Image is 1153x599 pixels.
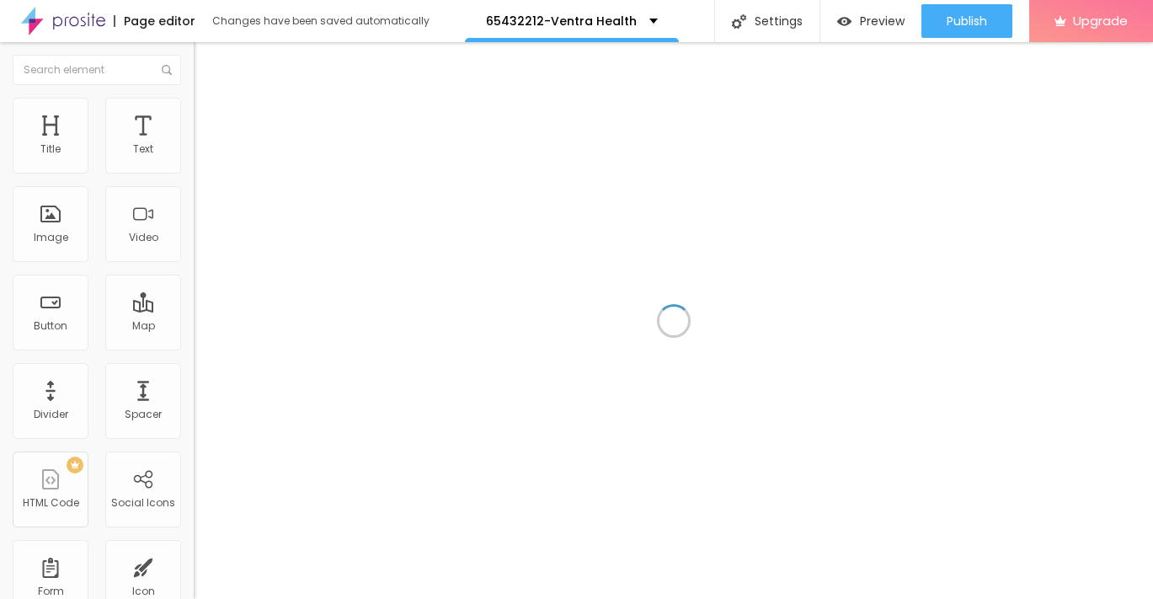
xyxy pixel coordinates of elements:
div: Page editor [114,15,195,27]
span: Preview [860,14,905,28]
div: HTML Code [23,497,79,509]
img: Icone [162,65,172,75]
div: Social Icons [111,497,175,509]
div: Map [132,320,155,332]
div: Changes have been saved automatically [212,16,430,26]
button: Preview [820,4,921,38]
div: Button [34,320,67,332]
div: Icon [132,586,155,597]
span: Publish [947,14,987,28]
div: Text [133,143,153,155]
div: Image [34,232,68,243]
div: Title [40,143,61,155]
span: Upgrade [1073,13,1128,28]
img: Icone [732,14,746,29]
p: 65432212-Ventra Health [486,15,637,27]
div: Video [129,232,158,243]
input: Search element [13,55,181,85]
div: Spacer [125,409,162,420]
div: Divider [34,409,68,420]
button: Publish [921,4,1012,38]
div: Form [38,586,64,597]
img: view-1.svg [837,14,851,29]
